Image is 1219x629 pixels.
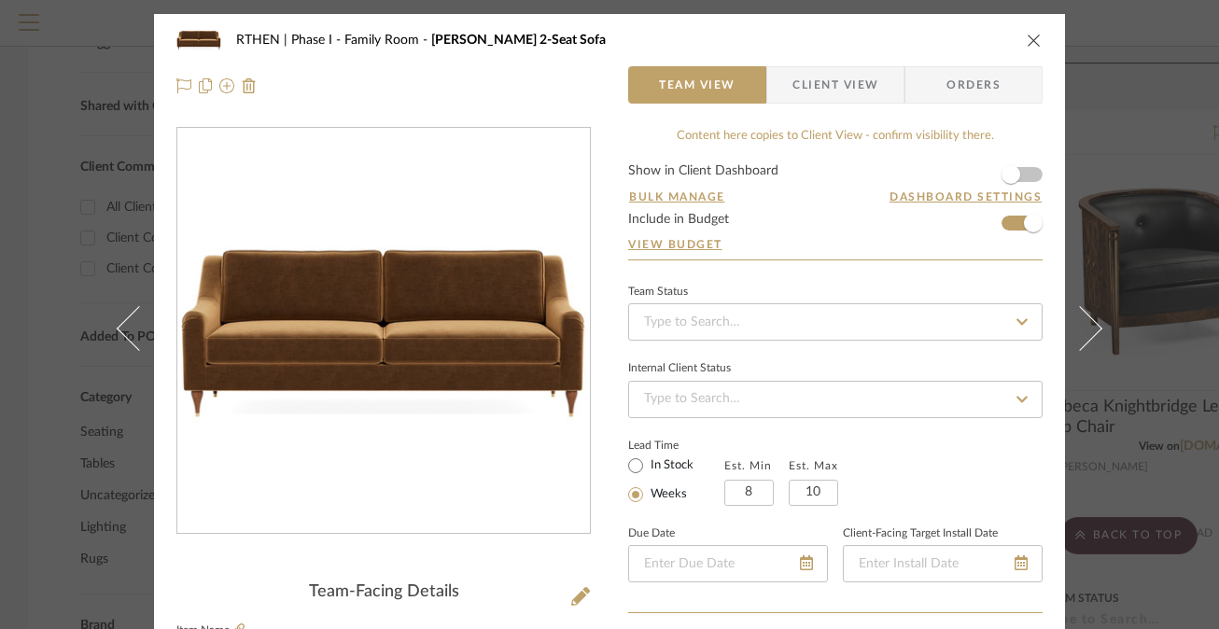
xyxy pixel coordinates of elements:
[1026,32,1043,49] button: close
[843,545,1043,582] input: Enter Install Date
[628,437,724,454] label: Lead Time
[628,529,675,538] label: Due Date
[889,189,1043,205] button: Dashboard Settings
[236,34,344,47] span: RTHEN | Phase I
[647,486,687,503] label: Weeks
[628,287,688,297] div: Team Status
[724,459,772,472] label: Est. Min
[659,66,736,104] span: Team View
[628,189,726,205] button: Bulk Manage
[789,459,838,472] label: Est. Max
[628,381,1043,418] input: Type to Search…
[792,66,878,104] span: Client View
[647,457,694,474] label: In Stock
[176,21,221,59] img: 2ab7d1ab-8c21-4ebd-bcd2-b1498f44cb72_48x40.jpg
[628,364,731,373] div: Internal Client Status
[176,582,591,603] div: Team-Facing Details
[344,34,431,47] span: Family Room
[628,127,1043,146] div: Content here copies to Client View - confirm visibility there.
[628,454,724,506] mat-radio-group: Select item type
[628,545,828,582] input: Enter Due Date
[628,237,1043,252] a: View Budget
[843,529,998,538] label: Client-Facing Target Install Date
[431,34,606,47] span: [PERSON_NAME] 2-Seat Sofa
[177,232,590,430] img: 2ab7d1ab-8c21-4ebd-bcd2-b1498f44cb72_436x436.jpg
[177,232,590,430] div: 0
[926,66,1021,104] span: Orders
[628,303,1043,341] input: Type to Search…
[242,78,257,93] img: Remove from project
